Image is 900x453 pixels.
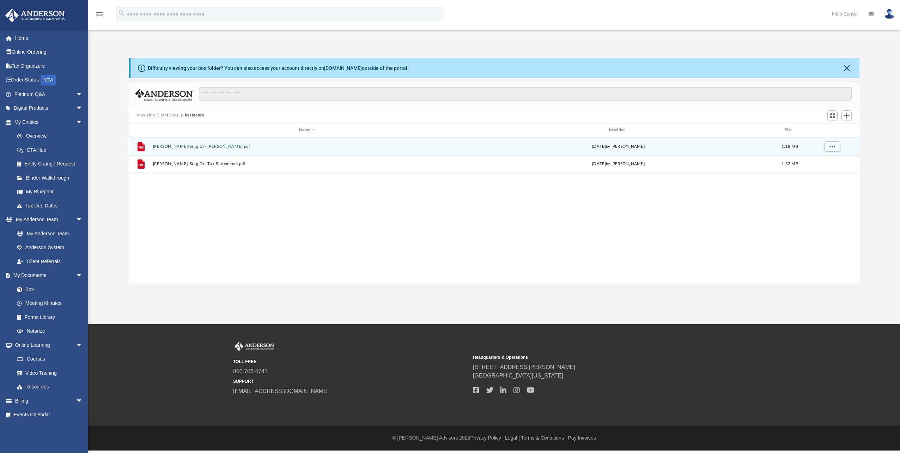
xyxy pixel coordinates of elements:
[10,366,86,380] a: Video Training
[10,380,90,394] a: Resources
[5,338,90,352] a: Online Learningarrow_drop_down
[95,10,104,18] i: menu
[153,162,461,166] button: [PERSON_NAME]-Stag Dr- Tax Statements.pdf
[76,115,90,129] span: arrow_drop_down
[3,8,67,22] img: Anderson Advisors Platinum Portal
[10,129,93,143] a: Overview
[5,213,90,227] a: My Anderson Teamarrow_drop_down
[233,368,268,374] a: 800.706.4741
[10,157,93,171] a: Entity Change Request
[10,296,90,310] a: Meeting Minutes
[505,435,520,441] a: Legal |
[10,282,86,296] a: Box
[5,115,93,129] a: My Entitiesarrow_drop_down
[10,352,90,366] a: Courses
[470,435,504,441] a: Privacy Policy |
[10,241,90,255] a: Anderson System
[76,268,90,283] span: arrow_drop_down
[10,254,90,268] a: Client Referrals
[76,213,90,227] span: arrow_drop_down
[5,408,93,422] a: Events Calendar
[129,138,859,284] div: grid
[148,65,409,72] div: Difficulty viewing your box folder? You can also access your account directly on outside of the p...
[153,127,461,133] div: Name
[824,141,840,152] button: More options
[464,143,773,150] div: [DATE] by [PERSON_NAME]
[76,394,90,408] span: arrow_drop_down
[5,394,93,408] a: Billingarrow_drop_down
[10,226,86,241] a: My Anderson Team
[324,65,362,71] a: [DOMAIN_NAME]
[827,110,838,120] button: Switch to Grid View
[464,127,773,133] div: Modified
[153,144,461,149] button: [PERSON_NAME]-Stag Dr- [PERSON_NAME].pdf
[782,144,798,148] span: 1.18 MB
[5,31,93,45] a: Home
[841,110,852,120] button: Add
[776,127,804,133] div: Size
[464,161,773,167] div: [DATE] by [PERSON_NAME]
[76,101,90,116] span: arrow_drop_down
[5,59,93,73] a: Tax Organizers
[118,10,126,17] i: search
[10,143,93,157] a: CTA Hub
[5,73,93,87] a: Order StatusNEW
[807,127,856,133] div: id
[233,388,329,394] a: [EMAIL_ADDRESS][DOMAIN_NAME]
[568,435,596,441] a: Pay Invoices
[233,378,468,385] small: SUPPORT
[199,87,852,101] input: Search files and folders
[473,354,708,361] small: Headquarters & Operations
[10,310,86,324] a: Forms Library
[10,185,90,199] a: My Blueprint
[10,171,93,185] a: Binder Walkthrough
[136,112,178,119] button: Viewable-ClientDocs
[521,435,567,441] a: Terms & Conditions |
[473,364,575,370] a: [STREET_ADDRESS][PERSON_NAME]
[95,13,104,18] a: menu
[5,87,93,101] a: Platinum Q&Aarrow_drop_down
[10,199,93,213] a: Tax Due Dates
[5,45,93,59] a: Online Ordering
[473,373,563,379] a: [GEOGRAPHIC_DATA][US_STATE]
[782,162,798,166] span: 1.32 MB
[233,358,468,365] small: TOLL FREE
[88,434,900,442] div: © [PERSON_NAME] Advisors 2025
[132,127,150,133] div: id
[76,87,90,102] span: arrow_drop_down
[842,63,852,73] button: Close
[5,101,93,115] a: Digital Productsarrow_drop_down
[76,338,90,352] span: arrow_drop_down
[5,268,90,283] a: My Documentsarrow_drop_down
[41,75,56,85] div: NEW
[185,112,205,119] button: Residence
[10,324,90,338] a: Notarize
[884,9,895,19] img: User Pic
[233,342,275,351] img: Anderson Advisors Platinum Portal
